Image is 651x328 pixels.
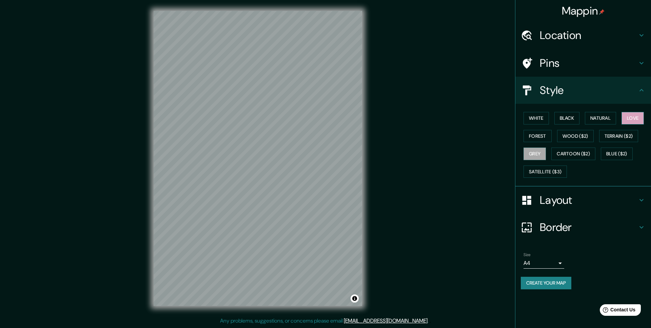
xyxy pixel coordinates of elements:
div: Pins [515,50,651,77]
div: . [430,317,431,325]
h4: Mappin [562,4,605,18]
button: Grey [524,148,546,160]
button: Love [622,112,644,124]
h4: Style [540,83,637,97]
h4: Location [540,28,637,42]
div: . [429,317,430,325]
p: Any problems, suggestions, or concerns please email . [220,317,429,325]
h4: Border [540,220,637,234]
button: Cartoon ($2) [551,148,595,160]
h4: Layout [540,193,637,207]
a: [EMAIL_ADDRESS][DOMAIN_NAME] [344,317,428,324]
label: Size [524,252,531,258]
img: pin-icon.png [599,9,605,15]
h4: Pins [540,56,637,70]
div: Layout [515,187,651,214]
button: White [524,112,549,124]
button: Black [554,112,580,124]
button: Wood ($2) [557,130,594,142]
div: Border [515,214,651,241]
button: Create your map [521,277,571,289]
button: Toggle attribution [351,294,359,303]
div: A4 [524,258,564,269]
button: Terrain ($2) [599,130,638,142]
iframe: Help widget launcher [591,302,644,321]
button: Blue ($2) [601,148,633,160]
div: Style [515,77,651,104]
button: Forest [524,130,552,142]
button: Satellite ($3) [524,166,567,178]
button: Natural [585,112,616,124]
canvas: Map [154,11,362,306]
div: Location [515,22,651,49]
